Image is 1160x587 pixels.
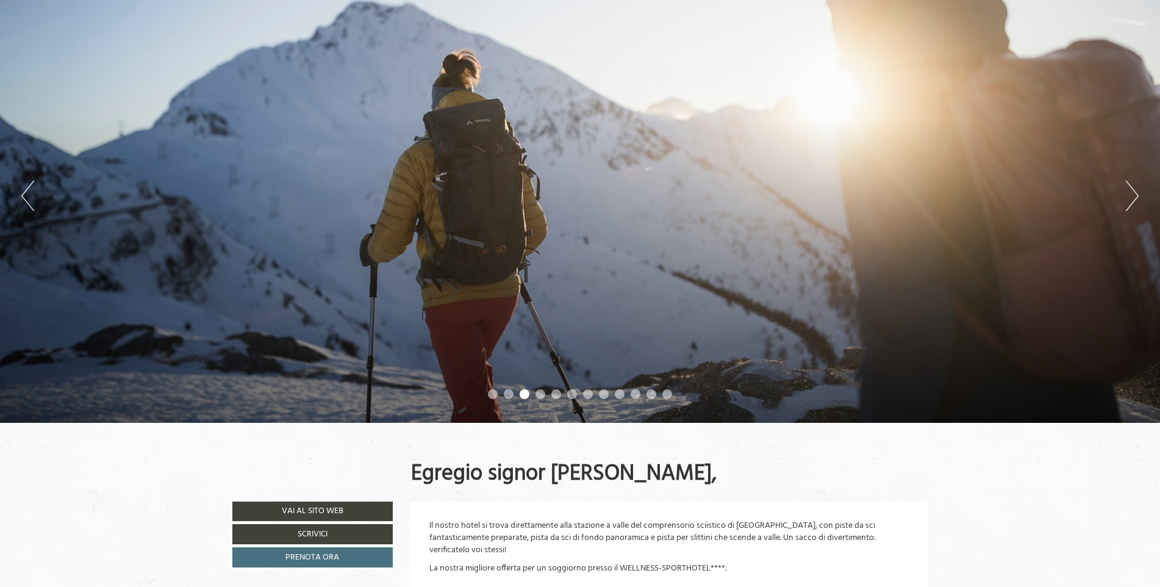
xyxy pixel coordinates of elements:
[232,524,393,544] a: Scrivici
[232,502,393,521] a: Vai al sito web
[1126,181,1139,211] button: Next
[429,520,910,556] p: Il nostro hotel si trova direttamente alla stazione a valle del comprensorio sciistico di [GEOGRA...
[232,547,393,567] a: Prenota ora
[429,563,910,575] p: La nostra migliore offerta per un soggiorno presso il WELLNESS-SPORTHOTEL****:
[411,463,717,487] h1: Egregio signor [PERSON_NAME],
[21,181,34,211] button: Previous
